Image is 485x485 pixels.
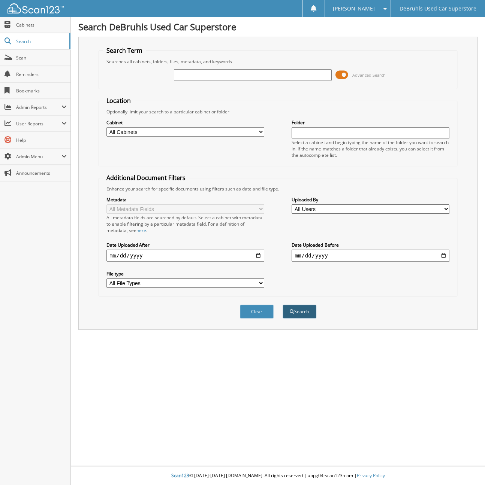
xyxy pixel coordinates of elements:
[103,186,453,192] div: Enhance your search for specific documents using filters such as date and file type.
[106,214,264,234] div: All metadata fields are searched by default. Select a cabinet with metadata to enable filtering b...
[103,58,453,65] div: Searches all cabinets, folders, files, metadata, and keywords
[357,472,385,479] a: Privacy Policy
[106,119,264,126] label: Cabinet
[103,46,146,55] legend: Search Term
[292,139,449,158] div: Select a cabinet and begin typing the name of the folder you want to search in. If the name match...
[16,88,67,94] span: Bookmarks
[16,170,67,176] span: Announcements
[103,109,453,115] div: Optionally limit your search to a particular cabinet or folder
[448,449,485,485] iframe: Chat Widget
[16,22,67,28] span: Cabinets
[136,227,146,234] a: here
[71,467,485,485] div: © [DATE]-[DATE] [DOMAIN_NAME]. All rights reserved | appg04-scan123-com |
[292,242,449,248] label: Date Uploaded Before
[106,242,264,248] label: Date Uploaded After
[16,38,66,45] span: Search
[333,6,375,11] span: [PERSON_NAME]
[171,472,189,479] span: Scan123
[16,104,61,110] span: Admin Reports
[103,174,189,182] legend: Additional Document Filters
[400,6,476,11] span: DeBruhls Used Car Superstore
[106,271,264,277] label: File type
[106,196,264,203] label: Metadata
[292,119,449,126] label: Folder
[292,196,449,203] label: Uploaded By
[16,137,67,143] span: Help
[16,121,61,127] span: User Reports
[16,55,67,61] span: Scan
[16,71,67,77] span: Reminders
[7,3,64,13] img: scan123-logo-white.svg
[16,153,61,160] span: Admin Menu
[240,305,274,318] button: Clear
[352,72,386,78] span: Advanced Search
[283,305,316,318] button: Search
[78,21,478,33] h1: Search DeBruhls Used Car Superstore
[292,250,449,262] input: end
[103,97,135,105] legend: Location
[106,250,264,262] input: start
